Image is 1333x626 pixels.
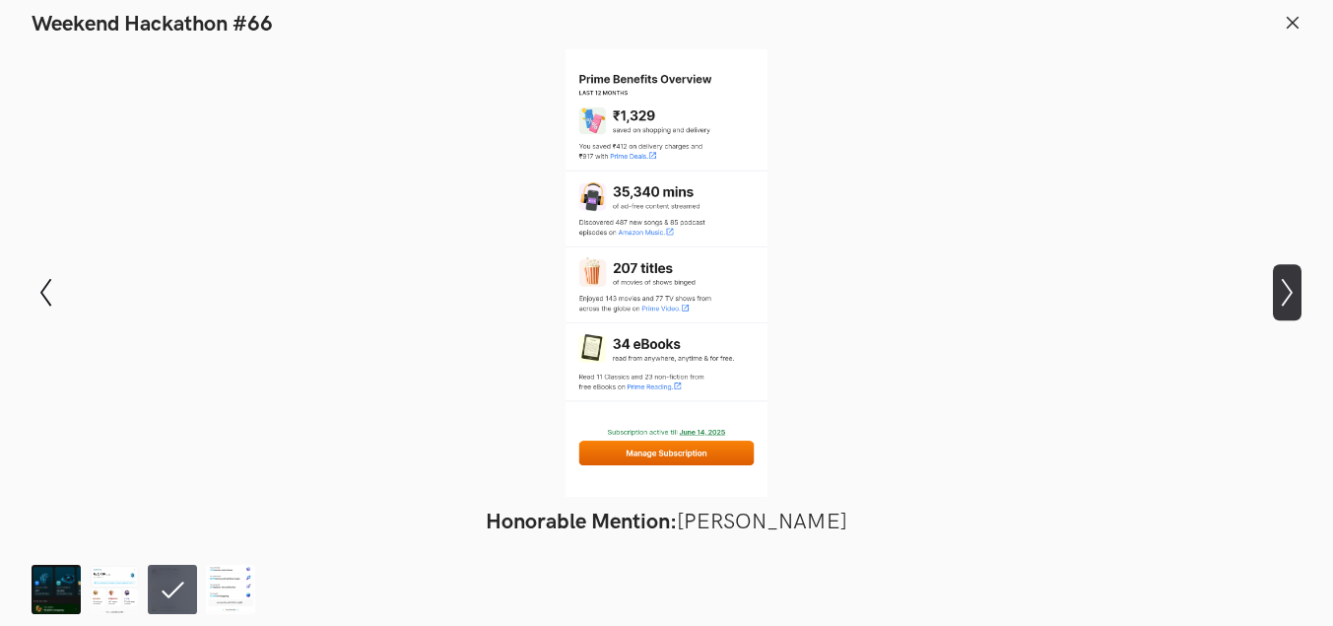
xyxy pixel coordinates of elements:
img: Wall_of_Honor_1.png [32,565,81,614]
h1: Weekend Hackathon #66 [32,12,273,37]
img: Amazon_prime.png [206,565,255,614]
img: iPhone_16_-_10.png [90,565,139,614]
figcaption: [PERSON_NAME] [76,509,1258,535]
strong: Honorable Mention: [486,509,677,535]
